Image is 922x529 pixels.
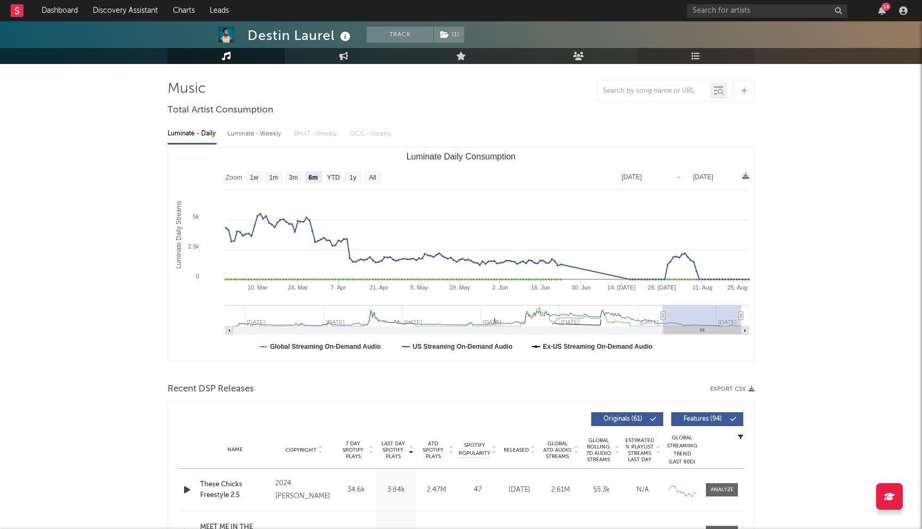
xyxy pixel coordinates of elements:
text: 1w [250,174,259,181]
div: 2024 [PERSON_NAME] [275,477,333,503]
text: Luminate Daily Consumption [407,152,516,161]
text: 24. Mar [288,284,308,291]
text: 1m [269,174,279,181]
span: Recent DSP Releases [168,383,254,396]
div: 47 [459,485,496,495]
div: Destin Laurel [248,27,353,44]
text: 2. Jun [492,284,508,291]
text: 7. Apr [331,284,346,291]
text: 14. [DATE] [607,284,635,291]
input: Search by song name or URL [598,87,710,95]
text: 10. Mar [248,284,268,291]
text: → [675,173,681,181]
span: Estimated % Playlist Streams Last Day [625,437,654,463]
span: Originals ( 61 ) [598,416,647,422]
button: Originals(61) [591,412,663,426]
button: 14 [878,6,886,15]
text: 2.5k [188,243,199,250]
span: Spotify Popularity [459,442,490,458]
text: 19. May [449,284,471,291]
button: Track [367,27,433,43]
text: 25. Aug [727,284,747,291]
div: 2.61M [543,485,578,495]
span: Released [504,447,529,453]
span: Global ATD Audio Streams [543,440,572,460]
span: 7 Day Spotify Plays [339,440,367,460]
text: US Streaming On-Demand Audio [413,343,513,350]
text: [DATE] [622,173,642,181]
div: Name [200,446,270,454]
div: N/A [625,485,661,495]
text: 30. Jun [571,284,591,291]
text: 6m [308,174,317,181]
text: 28. [DATE] [648,284,676,291]
span: ( 1 ) [433,27,465,43]
text: Global Streaming On-Demand Audio [270,343,381,350]
text: Zoom [226,174,242,181]
a: These Chicks Freestyle 2.5 [200,479,270,500]
text: All [369,174,376,181]
span: Global Rolling 7D Audio Streams [584,437,613,463]
input: Search for artists [687,4,847,18]
div: Global Streaming Trend (Last 60D) [666,434,698,466]
button: (1) [434,27,464,43]
svg: Luminate Daily Consumption [168,148,754,361]
text: 5. May [410,284,428,291]
text: 0 [196,273,199,279]
span: ATD Spotify Plays [419,440,447,460]
div: 2.47M [419,485,454,495]
div: [DATE] [502,485,537,495]
div: 3.84k [379,485,414,495]
div: 55.3k [584,485,619,495]
button: Features(94) [671,412,743,426]
text: 11. Aug [693,284,712,291]
span: Last Day Spotify Plays [379,440,407,460]
div: 14 [881,3,891,11]
text: 1y [349,174,356,181]
text: Luminate Daily Streams [175,201,182,268]
span: Copyright [285,447,316,453]
text: [DATE] [693,173,713,181]
span: Total Artist Consumption [168,104,273,117]
text: 3m [289,174,298,181]
div: 34.6k [339,485,373,495]
text: 5k [193,213,199,220]
div: Luminate - Weekly [227,125,283,143]
text: Ex-US Streaming On-Demand Audio [543,343,653,350]
text: 21. Apr [370,284,388,291]
div: Luminate - Daily [168,125,217,143]
text: 16. Jun [531,284,550,291]
button: Export CSV [710,386,754,392]
span: Features ( 94 ) [678,416,727,422]
text: YTD [327,174,340,181]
